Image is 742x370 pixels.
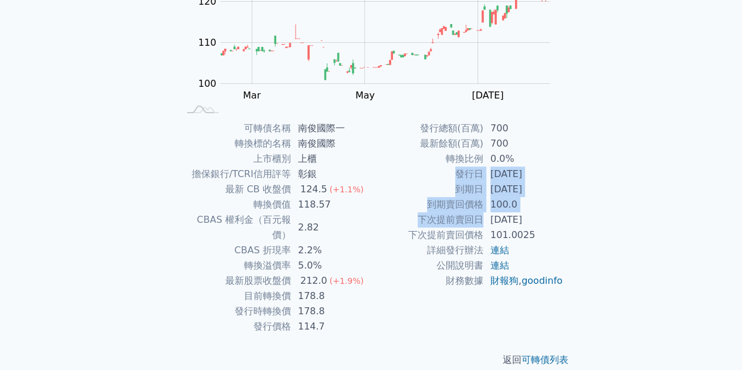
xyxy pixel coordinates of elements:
td: 發行時轉換價 [179,304,291,319]
tspan: May [355,90,375,101]
td: 0.0% [483,151,564,167]
div: 124.5 [298,182,330,197]
td: , [483,273,564,288]
td: 發行總額(百萬) [371,121,483,136]
td: [DATE] [483,182,564,197]
td: 178.8 [291,288,371,304]
a: 財報狗 [490,275,519,286]
p: 返回 [165,353,578,367]
div: 聊天小工具 [683,314,742,370]
td: 114.7 [291,319,371,334]
td: 178.8 [291,304,371,319]
a: 連結 [490,260,509,271]
td: 轉換價值 [179,197,291,212]
td: 財務數據 [371,273,483,288]
td: 可轉債名稱 [179,121,291,136]
div: 212.0 [298,273,330,288]
tspan: 110 [198,37,216,48]
td: 目前轉換價 [179,288,291,304]
tspan: 100 [198,78,216,89]
td: 最新股票收盤價 [179,273,291,288]
td: 轉換比例 [371,151,483,167]
td: 最新 CB 收盤價 [179,182,291,197]
td: 100.0 [483,197,564,212]
td: 詳細發行辦法 [371,243,483,258]
td: CBAS 折現率 [179,243,291,258]
td: 下次提前賣回日 [371,212,483,228]
a: 連結 [490,245,509,256]
td: 發行日 [371,167,483,182]
td: 南俊國際一 [291,121,371,136]
span: (+1.1%) [330,185,364,194]
td: 5.0% [291,258,371,273]
td: 彰銀 [291,167,371,182]
tspan: [DATE] [472,90,503,101]
td: 轉換標的名稱 [179,136,291,151]
td: 到期賣回價格 [371,197,483,212]
td: CBAS 權利金（百元報價） [179,212,291,243]
td: 700 [483,136,564,151]
td: 到期日 [371,182,483,197]
tspan: Mar [243,90,261,101]
td: 公開說明書 [371,258,483,273]
td: 最新餘額(百萬) [371,136,483,151]
td: 2.82 [291,212,371,243]
span: (+1.9%) [330,276,364,286]
iframe: Chat Widget [683,314,742,370]
a: 可轉債列表 [521,354,568,365]
td: 發行價格 [179,319,291,334]
td: 118.57 [291,197,371,212]
td: [DATE] [483,212,564,228]
td: 擔保銀行/TCRI信用評等 [179,167,291,182]
td: 101.0025 [483,228,564,243]
td: 下次提前賣回價格 [371,228,483,243]
td: [DATE] [483,167,564,182]
td: 南俊國際 [291,136,371,151]
a: goodinfo [521,275,563,286]
td: 700 [483,121,564,136]
td: 上櫃 [291,151,371,167]
td: 上市櫃別 [179,151,291,167]
td: 2.2% [291,243,371,258]
td: 轉換溢價率 [179,258,291,273]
